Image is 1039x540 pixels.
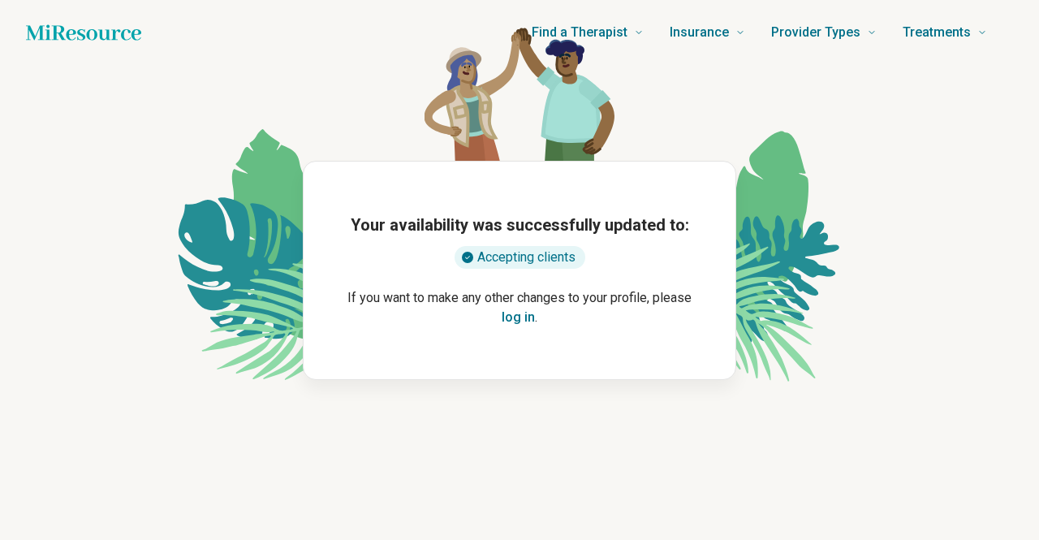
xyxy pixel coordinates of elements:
[670,21,729,44] span: Insurance
[903,21,971,44] span: Treatments
[26,16,141,49] a: Home page
[351,214,689,236] h1: Your availability was successfully updated to:
[532,21,627,44] span: Find a Therapist
[455,246,585,269] div: Accepting clients
[330,288,709,327] p: If you want to make any other changes to your profile, please .
[502,308,535,327] button: log in
[771,21,860,44] span: Provider Types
